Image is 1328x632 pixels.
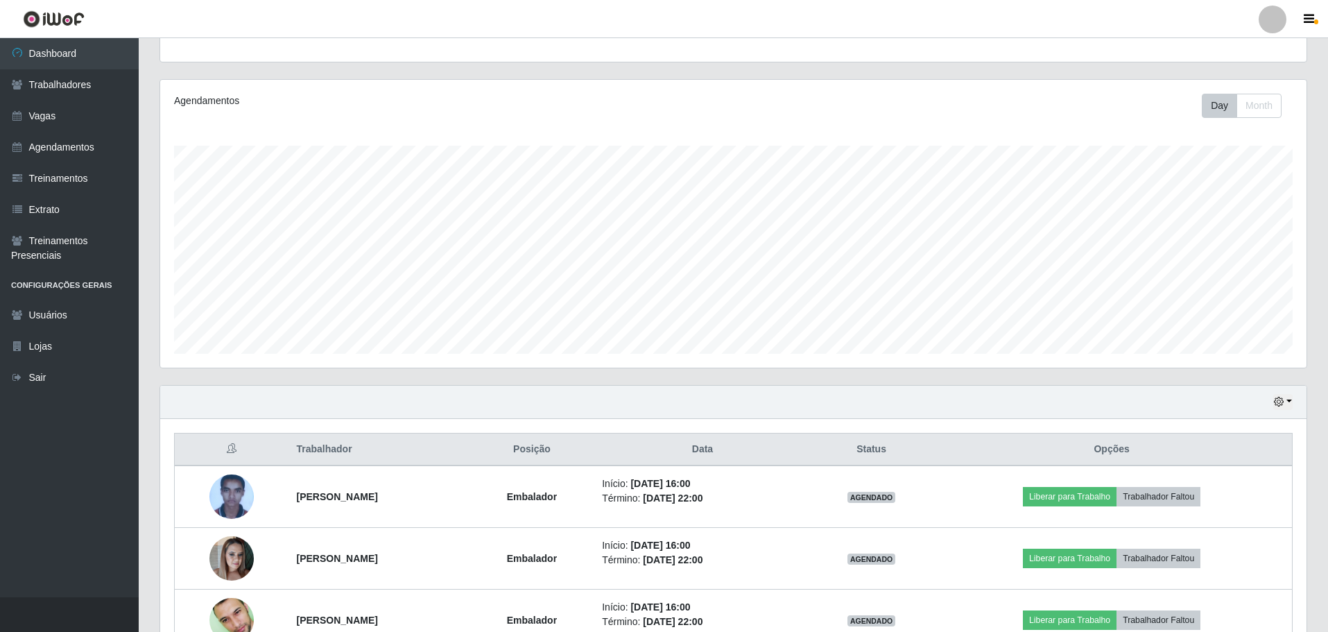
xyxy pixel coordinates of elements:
li: Início: [602,600,803,615]
time: [DATE] 22:00 [643,554,702,565]
img: CoreUI Logo [23,10,85,28]
strong: [PERSON_NAME] [296,491,377,502]
time: [DATE] 16:00 [630,601,690,613]
div: Toolbar with button groups [1202,94,1293,118]
img: 1673386012464.jpeg [209,468,254,526]
span: AGENDADO [847,492,896,503]
strong: Embalador [507,553,557,564]
button: Liberar para Trabalho [1023,487,1116,506]
th: Opções [931,434,1292,466]
li: Término: [602,615,803,629]
button: Month [1236,94,1282,118]
th: Status [811,434,932,466]
li: Início: [602,538,803,553]
time: [DATE] 22:00 [643,616,702,627]
li: Início: [602,477,803,491]
button: Trabalhador Faltou [1116,549,1200,568]
button: Trabalhador Faltou [1116,487,1200,506]
span: AGENDADO [847,554,896,565]
time: [DATE] 16:00 [630,478,690,489]
strong: Embalador [507,615,557,626]
time: [DATE] 22:00 [643,493,702,504]
strong: Embalador [507,491,557,502]
span: AGENDADO [847,615,896,626]
div: First group [1202,94,1282,118]
time: [DATE] 16:00 [630,540,690,551]
th: Data [594,434,811,466]
strong: [PERSON_NAME] [296,553,377,564]
th: Posição [470,434,594,466]
li: Término: [602,553,803,567]
th: Trabalhador [288,434,469,466]
img: 1755030778360.jpeg [209,533,254,584]
li: Término: [602,491,803,506]
button: Day [1202,94,1237,118]
button: Liberar para Trabalho [1023,610,1116,630]
button: Trabalhador Faltou [1116,610,1200,630]
button: Liberar para Trabalho [1023,549,1116,568]
strong: [PERSON_NAME] [296,615,377,626]
div: Agendamentos [174,94,628,108]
